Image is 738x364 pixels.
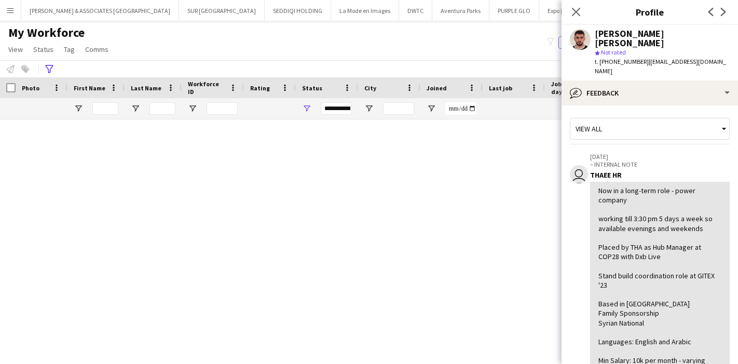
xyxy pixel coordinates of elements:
app-action-btn: Advanced filters [43,63,56,75]
p: [DATE] [590,153,730,160]
div: [PERSON_NAME] [PERSON_NAME] [595,29,730,48]
button: Open Filter Menu [364,104,374,113]
button: [PERSON_NAME] & ASSOCIATES [GEOGRAPHIC_DATA] [21,1,179,21]
input: First Name Filter Input [92,102,118,115]
a: Status [29,43,58,56]
input: Last Name Filter Input [149,102,175,115]
a: Comms [81,43,113,56]
div: Feedback [562,80,738,105]
div: THAEE HR [590,170,730,180]
span: First Name [74,84,105,92]
span: Status [302,84,322,92]
span: Jobs (last 90 days) [551,80,594,96]
span: Last job [489,84,512,92]
span: Photo [22,84,39,92]
input: City Filter Input [383,102,414,115]
button: La Mode en Images [331,1,399,21]
span: Not rated [601,48,626,56]
span: My Workforce [8,25,85,41]
p: – INTERNAL NOTE [590,160,730,168]
button: Open Filter Menu [302,104,311,113]
input: Workforce ID Filter Input [207,102,238,115]
button: PURPLE GLO [489,1,539,21]
button: Open Filter Menu [427,104,436,113]
span: Tag [64,45,75,54]
button: Open Filter Menu [131,104,140,113]
span: View all [576,124,602,133]
button: Everyone5,698 [558,36,610,49]
h3: Profile [562,5,738,19]
span: View [8,45,23,54]
button: DWTC [399,1,432,21]
span: Rating [250,84,270,92]
span: | [EMAIL_ADDRESS][DOMAIN_NAME] [595,58,726,75]
span: Workforce ID [188,80,225,96]
span: Comms [85,45,108,54]
button: SUR [GEOGRAPHIC_DATA] [179,1,265,21]
span: Joined [427,84,447,92]
span: City [364,84,376,92]
button: Open Filter Menu [74,104,83,113]
input: Joined Filter Input [445,102,476,115]
a: Tag [60,43,79,56]
a: View [4,43,27,56]
button: Expo [GEOGRAPHIC_DATA] [539,1,626,21]
button: Aventura Parks [432,1,489,21]
button: Open Filter Menu [188,104,197,113]
span: t. [PHONE_NUMBER] [595,58,649,65]
span: Status [33,45,53,54]
span: Last Name [131,84,161,92]
button: SEDDIQI HOLDING [265,1,331,21]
